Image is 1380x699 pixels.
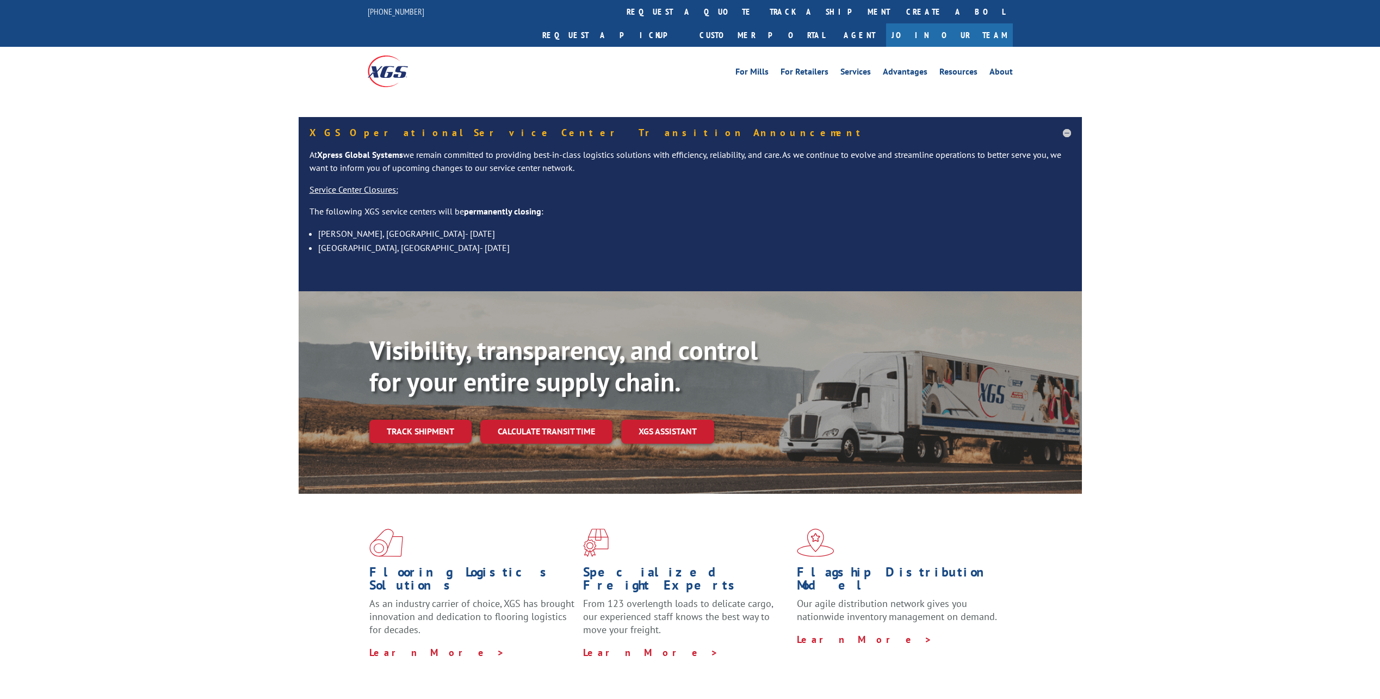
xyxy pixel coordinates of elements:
a: XGS ASSISTANT [621,420,714,443]
a: Services [840,68,871,79]
span: As an industry carrier of choice, XGS has brought innovation and dedication to flooring logistics... [369,597,574,636]
a: For Mills [735,68,769,79]
a: Customer Portal [691,23,833,47]
span: Our agile distribution network gives you nationwide inventory management on demand. [797,597,997,623]
a: Learn More > [369,646,505,659]
h1: Specialized Freight Experts [583,566,789,597]
a: Learn More > [583,646,719,659]
strong: Xpress Global Systems [317,149,403,160]
u: Service Center Closures: [310,184,398,195]
a: For Retailers [781,68,828,79]
a: Join Our Team [886,23,1013,47]
a: About [989,68,1013,79]
p: At we remain committed to providing best-in-class logistics solutions with efficiency, reliabilit... [310,149,1071,183]
a: Agent [833,23,886,47]
img: xgs-icon-flagship-distribution-model-red [797,529,834,557]
p: The following XGS service centers will be : [310,205,1071,227]
p: From 123 overlength loads to delicate cargo, our experienced staff knows the best way to move you... [583,597,789,646]
img: xgs-icon-focused-on-flooring-red [583,529,609,557]
a: Request a pickup [534,23,691,47]
a: [PHONE_NUMBER] [368,6,424,17]
a: Track shipment [369,420,472,443]
a: Calculate transit time [480,420,612,443]
h5: XGS Operational Service Center Transition Announcement [310,128,1071,138]
strong: permanently closing [464,206,541,217]
li: [GEOGRAPHIC_DATA], [GEOGRAPHIC_DATA]- [DATE] [318,241,1071,255]
b: Visibility, transparency, and control for your entire supply chain. [369,333,758,398]
a: Learn More > [797,633,932,646]
a: Advantages [883,68,927,79]
li: [PERSON_NAME], [GEOGRAPHIC_DATA]- [DATE] [318,226,1071,241]
h1: Flagship Distribution Model [797,566,1002,597]
img: xgs-icon-total-supply-chain-intelligence-red [369,529,403,557]
a: Resources [939,68,977,79]
h1: Flooring Logistics Solutions [369,566,575,597]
